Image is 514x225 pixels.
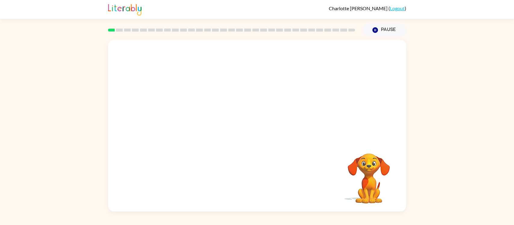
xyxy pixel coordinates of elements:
a: Logout [390,5,405,11]
div: ( ) [329,5,406,11]
button: Pause [363,23,406,37]
video: Your browser must support playing .mp4 files to use Literably. Please try using another browser. [339,144,399,204]
span: Charlotte [PERSON_NAME] [329,5,388,11]
img: Literably [108,2,142,16]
